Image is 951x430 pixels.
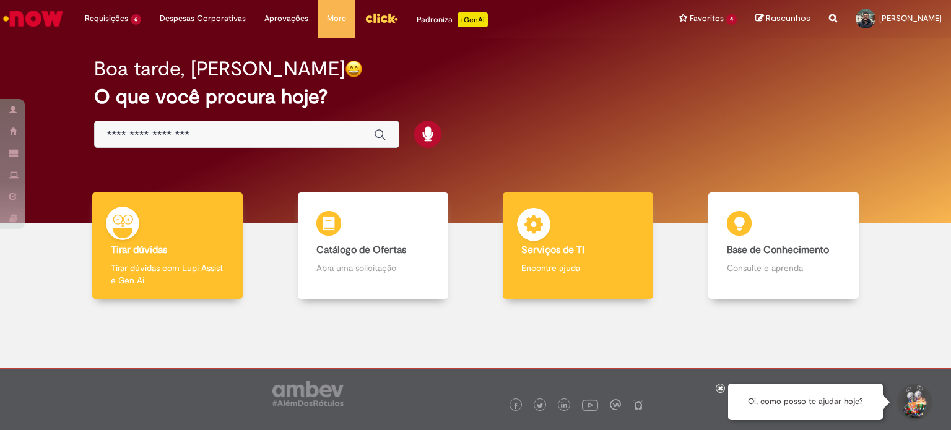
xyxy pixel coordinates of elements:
p: Consulte e aprenda [727,262,840,274]
img: happy-face.png [345,60,363,78]
img: ServiceNow [1,6,65,31]
img: logo_footer_ambev_rotulo_gray.png [272,381,344,406]
b: Catálogo de Ofertas [316,244,406,256]
p: Tirar dúvidas com Lupi Assist e Gen Ai [111,262,224,286]
a: Serviços de TI Encontre ajuda [475,192,681,299]
img: logo_footer_linkedin.png [561,402,567,410]
span: 6 [131,14,141,25]
span: [PERSON_NAME] [879,13,942,24]
span: Rascunhos [766,12,810,24]
b: Tirar dúvidas [111,244,167,256]
img: logo_footer_facebook.png [513,403,519,409]
span: 4 [726,14,737,25]
p: Abra uma solicitação [316,262,430,274]
span: Aprovações [264,12,308,25]
span: Requisições [85,12,128,25]
img: logo_footer_workplace.png [610,399,621,410]
b: Serviços de TI [521,244,584,256]
img: click_logo_yellow_360x200.png [365,9,398,27]
b: Base de Conhecimento [727,244,829,256]
button: Iniciar Conversa de Suporte [895,384,932,421]
span: Favoritos [690,12,724,25]
p: Encontre ajuda [521,262,635,274]
div: Padroniza [417,12,488,27]
img: logo_footer_naosei.png [633,399,644,410]
p: +GenAi [458,12,488,27]
a: Base de Conhecimento Consulte e aprenda [681,192,887,299]
div: Oi, como posso te ajudar hoje? [728,384,883,420]
h2: Boa tarde, [PERSON_NAME] [94,58,345,80]
h2: O que você procura hoje? [94,86,858,108]
a: Rascunhos [755,13,810,25]
span: Despesas Corporativas [160,12,246,25]
img: logo_footer_youtube.png [582,397,598,413]
img: logo_footer_twitter.png [537,403,543,409]
a: Tirar dúvidas Tirar dúvidas com Lupi Assist e Gen Ai [65,192,271,299]
span: More [327,12,346,25]
a: Catálogo de Ofertas Abra uma solicitação [271,192,476,299]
